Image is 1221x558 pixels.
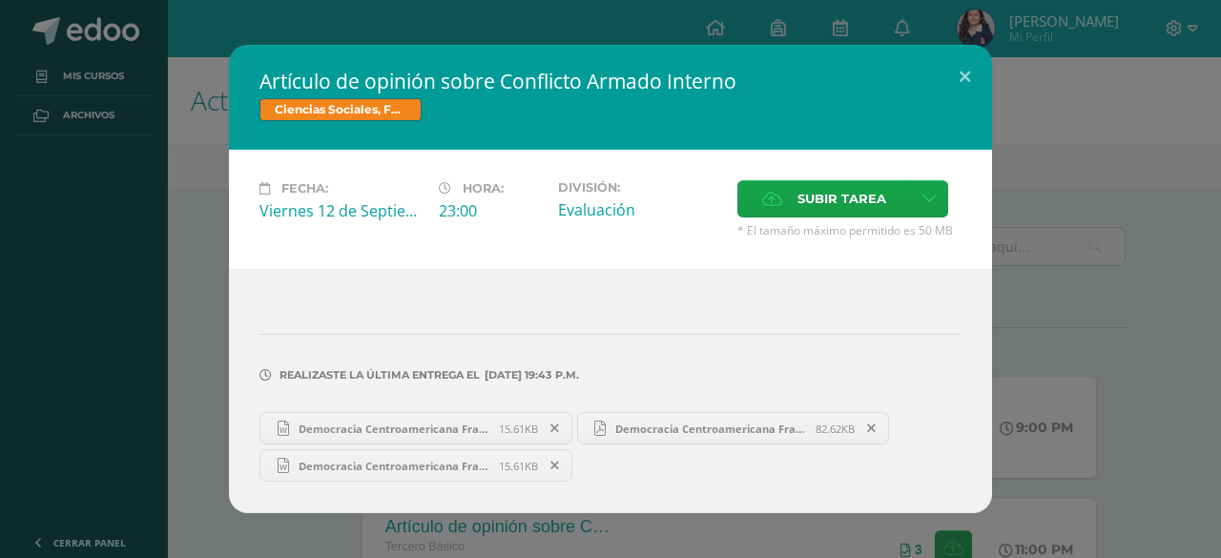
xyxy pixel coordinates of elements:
[289,459,499,473] span: Democracia Centroamericana Fracturada.docx
[289,422,499,436] span: Democracia Centroamericana Fracturada.docx
[439,200,543,221] div: 23:00
[558,199,722,220] div: Evaluación
[279,368,480,382] span: Realizaste la última entrega el
[539,418,571,439] span: Remover entrega
[259,68,962,94] h2: Artículo de opinión sobre Conflicto Armado Interno
[577,412,890,444] a: Democracia Centroamericana Fracturada.pdf 82.62KB
[463,181,504,196] span: Hora:
[737,222,962,238] span: * El tamaño máximo permitido es 50 MB
[856,418,888,439] span: Remover entrega
[259,98,422,121] span: Ciencias Sociales, Formación Ciudadana e Interculturalidad
[938,45,992,110] button: Close (Esc)
[281,181,328,196] span: Fecha:
[539,455,571,476] span: Remover entrega
[259,449,572,482] a: Democracia Centroamericana Fracturada.docx 15.61KB
[499,422,538,436] span: 15.61KB
[797,181,886,217] span: Subir tarea
[259,200,424,221] div: Viernes 12 de Septiembre
[558,180,722,195] label: División:
[606,422,816,436] span: Democracia Centroamericana Fracturada.pdf
[480,375,579,376] span: [DATE] 19:43 p.m.
[259,412,572,444] a: Democracia Centroamericana Fracturada.docx 15.61KB
[816,422,855,436] span: 82.62KB
[499,459,538,473] span: 15.61KB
